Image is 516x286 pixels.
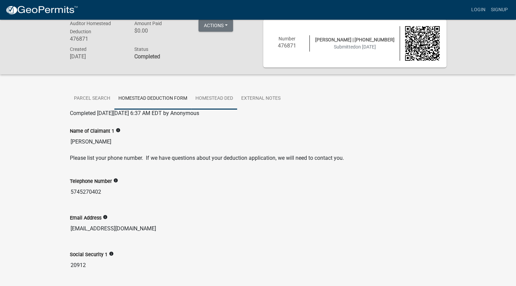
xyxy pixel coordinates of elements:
strong: Completed [134,53,160,60]
h6: 476871 [270,42,305,49]
a: Login [469,3,488,16]
a: External Notes [237,88,285,110]
label: Email Address [70,216,101,221]
span: Amount Paid [134,21,161,26]
span: Number [279,36,295,41]
i: info [103,215,108,220]
span: Completed [DATE][DATE] 6:37 AM EDT by Anonymous [70,110,199,116]
i: info [113,178,118,183]
a: Parcel search [70,88,114,110]
button: Actions [198,19,233,32]
a: Homestead Deduction Form [114,88,191,110]
span: Created [70,46,87,52]
label: Social Security 1 [70,252,108,257]
label: Telephone Number [70,179,112,184]
label: Name of Claimant 1 [70,129,114,134]
h6: 476871 [70,36,124,42]
img: QR code [405,26,440,61]
i: info [109,251,114,256]
h6: $0.00 [134,27,188,34]
a: Signup [488,3,511,16]
h6: [DATE] [70,53,124,60]
span: Status [134,46,148,52]
span: [PERSON_NAME] | [PHONE_NUMBER] [315,37,395,42]
i: info [116,128,120,133]
p: Please list your phone number. If we have questions about your deduction application, we will nee... [70,154,446,162]
a: Homestead Ded [191,88,237,110]
span: Submitted on [DATE] [334,44,376,50]
span: Auditor Homestead Deduction [70,21,111,34]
